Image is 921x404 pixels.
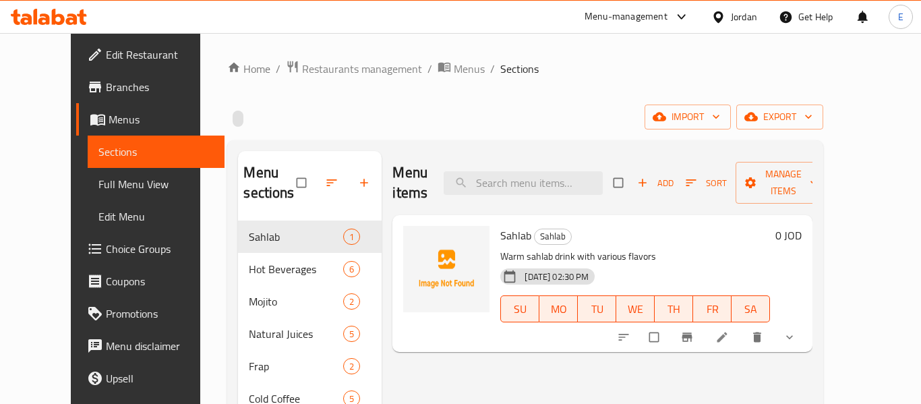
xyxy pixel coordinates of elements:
button: MO [539,295,578,322]
div: Sahlab1 [238,221,382,253]
span: Full Menu View [98,176,214,192]
a: Full Menu View [88,168,225,200]
li: / [490,61,495,77]
li: / [427,61,432,77]
span: Manage items [746,166,821,200]
span: Restaurants management [302,61,422,77]
span: Sahlab [249,229,343,245]
div: items [343,358,360,374]
div: Mojito2 [238,285,382,318]
a: Upsell [76,362,225,395]
span: Select section [605,170,634,196]
button: import [645,105,731,129]
div: items [343,326,360,342]
button: export [736,105,823,129]
span: 1 [344,231,359,243]
div: Hot Beverages6 [238,253,382,285]
button: SU [500,295,539,322]
a: Restaurants management [286,60,422,78]
span: [DATE] 02:30 PM [519,270,594,283]
span: import [655,109,720,125]
a: Sections [88,136,225,168]
span: TU [583,299,611,319]
span: 6 [344,263,359,276]
span: Sort [686,175,727,191]
span: 2 [344,360,359,373]
span: Sections [500,61,539,77]
a: Menu disclaimer [76,330,225,362]
span: Add item [634,173,677,194]
div: Menu-management [585,9,667,25]
span: Menus [109,111,214,127]
span: Add [637,175,674,191]
a: Coupons [76,265,225,297]
span: Edit Restaurant [106,47,214,63]
input: search [444,171,603,195]
a: Edit Menu [88,200,225,233]
span: E [898,9,903,24]
span: Sahlab [500,225,531,246]
button: delete [742,322,775,352]
span: MO [545,299,572,319]
div: Sahlab [534,229,572,245]
h2: Menu sections [243,163,297,203]
button: SA [732,295,770,322]
span: Edit Menu [98,208,214,225]
p: Warm sahlab drink with various flavors [500,248,770,265]
span: SU [506,299,534,319]
div: items [343,293,360,310]
span: Branches [106,79,214,95]
div: Natural Juices5 [238,318,382,350]
span: Sort items [677,173,736,194]
span: Select all sections [289,170,317,196]
span: Sections [98,144,214,160]
span: Frap [249,358,343,374]
span: Menu disclaimer [106,338,214,354]
span: 2 [344,295,359,308]
div: items [343,229,360,245]
span: SA [737,299,765,319]
span: FR [699,299,726,319]
span: Mojito [249,293,343,310]
button: show more [775,322,807,352]
span: Natural Juices [249,326,343,342]
a: Home [227,61,270,77]
span: WE [622,299,649,319]
a: Menus [438,60,485,78]
button: TH [655,295,693,322]
button: Add section [349,168,382,198]
span: Choice Groups [106,241,214,257]
svg: Show Choices [783,330,796,344]
div: Frap2 [238,350,382,382]
span: Select to update [641,324,670,350]
span: Menus [454,61,485,77]
img: Sahlab [403,226,489,312]
button: FR [693,295,732,322]
a: Edit menu item [715,330,732,344]
h2: Menu items [392,163,427,203]
span: TH [660,299,688,319]
li: / [276,61,280,77]
button: Manage items [736,162,831,204]
button: Branch-specific-item [672,322,705,352]
button: Sort [682,173,730,194]
span: export [747,109,812,125]
a: Branches [76,71,225,103]
a: Choice Groups [76,233,225,265]
a: Menus [76,103,225,136]
h6: 0 JOD [775,226,802,245]
nav: breadcrumb [227,60,823,78]
a: Edit Restaurant [76,38,225,71]
div: items [343,261,360,277]
span: Sahlab [535,229,571,244]
button: Add [634,173,677,194]
span: Hot Beverages [249,261,343,277]
button: TU [578,295,616,322]
div: Jordan [731,9,757,24]
span: Promotions [106,306,214,322]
